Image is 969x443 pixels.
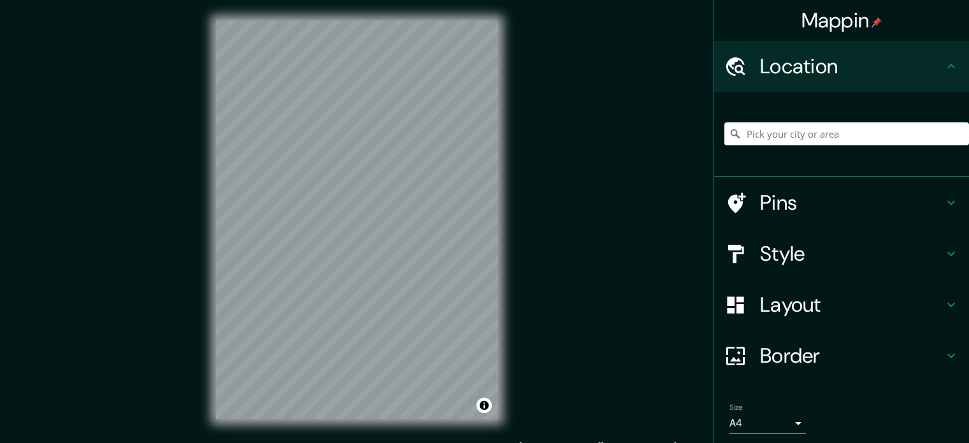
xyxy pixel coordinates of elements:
h4: Style [760,241,944,266]
div: Pins [714,177,969,228]
div: A4 [729,413,806,433]
div: Layout [714,279,969,330]
div: Style [714,228,969,279]
label: Size [729,402,743,413]
iframe: Help widget launcher [856,393,955,429]
h4: Location [760,54,944,79]
h4: Mappin [801,8,882,33]
h4: Layout [760,292,944,317]
div: Border [714,330,969,381]
img: pin-icon.png [872,17,882,27]
button: Toggle attribution [477,398,492,413]
h4: Pins [760,190,944,215]
input: Pick your city or area [724,122,969,145]
h4: Border [760,343,944,368]
div: Location [714,41,969,92]
canvas: Map [216,20,498,419]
